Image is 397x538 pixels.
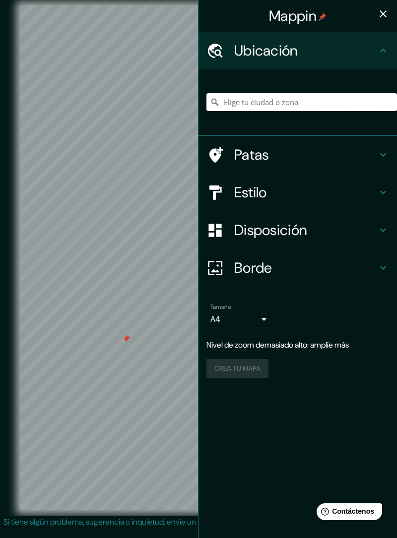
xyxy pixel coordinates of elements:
[210,303,231,311] font: Tamaño
[206,340,349,350] font: Nivel de zoom demasiado alto: amplíe más
[309,499,386,527] iframe: Lanzador de widgets de ayuda
[3,517,266,527] font: Si tiene algún problema, sugerencia o inquietud, envíe un correo electrónico a
[198,249,397,287] div: Borde
[319,13,327,21] img: pin-icon.png
[234,221,307,239] font: Disposición
[269,6,317,25] font: Mappin
[234,41,298,60] font: Ubicación
[198,174,397,211] div: Estilo
[234,145,269,164] font: Patas
[206,93,397,111] input: Elige tu ciudad o zona
[20,5,377,510] canvas: Mapa
[210,311,270,327] div: A4
[234,183,267,202] font: Estilo
[210,314,220,324] font: A4
[234,258,272,277] font: Borde
[198,211,397,249] div: Disposición
[198,32,397,69] div: Ubicación
[198,136,397,174] div: Patas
